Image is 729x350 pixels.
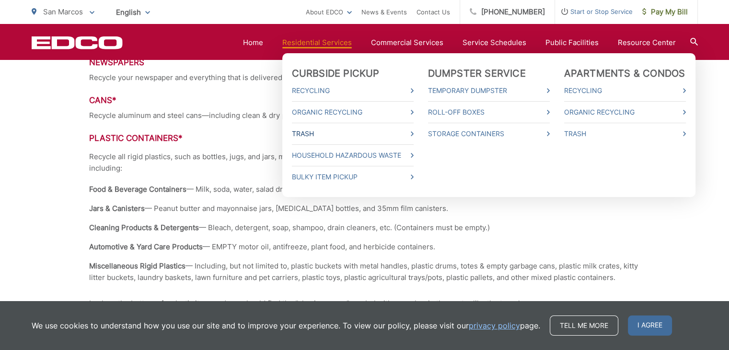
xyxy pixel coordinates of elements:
[417,6,450,18] a: Contact Us
[43,7,83,16] span: San Marcos
[89,185,186,194] strong: Food & Beverage Containers
[618,37,676,48] a: Resource Center
[642,6,688,18] span: Pay My Bill
[292,150,414,161] a: Household Hazardous Waste
[89,110,640,121] p: Recycle aluminum and steel cans—including clean & dry paint cans and empty aerosol cans. Also, re...
[89,298,640,324] p: Look on the bottom of a plastic item, and you should find the “chasing arrow” symbol with a numbe...
[428,128,550,140] a: Storage Containers
[463,37,526,48] a: Service Schedules
[89,203,640,214] li: — Peanut butter and mayonnaise jars, [MEDICAL_DATA] bottles, and 35mm film canisters.
[545,37,599,48] a: Public Facilities
[292,85,414,96] a: Recycling
[89,72,640,83] p: Recycle your newspaper and everything that is delivered with it—including inserts, coupons, etc.
[32,36,123,49] a: EDCD logo. Return to the homepage.
[306,6,352,18] a: About EDCO
[32,320,540,331] p: We use cookies to understand how you use our site and to improve your experience. To view our pol...
[89,133,640,143] h3: Plastic Containers*
[89,222,640,233] li: — Bleach, detergent, soap, shampoo, drain cleaners, etc. (Containers must be empty.)
[89,184,640,195] li: — Milk, soda, water, salad dressings, cooking oil, yogurt and cottage cheese containers, etc.
[89,242,203,251] strong: Automotive & Yard Care Products
[89,260,640,283] li: — Including, but not limited to, plastic buckets with metal handles, plastic drums, totes & empty...
[428,106,550,118] a: Roll-Off Boxes
[89,148,640,174] p: Recycle all rigid plastics, such as bottles, jugs, and jars, marked to , and all beverage contain...
[89,204,145,213] strong: Jars & Canisters
[292,68,380,79] a: Curbside Pickup
[89,261,185,270] strong: Miscellaneous Rigid Plastics
[428,68,526,79] a: Dumpster Service
[469,320,520,331] a: privacy policy
[292,171,414,183] a: Bulky Item Pickup
[292,106,414,118] a: Organic Recycling
[89,223,199,232] strong: Cleaning Products & Detergents
[428,85,550,96] a: Temporary Dumpster
[292,128,414,140] a: Trash
[243,37,263,48] a: Home
[109,4,157,21] span: English
[89,95,640,105] h3: Cans*
[361,6,407,18] a: News & Events
[371,37,443,48] a: Commercial Services
[89,58,640,67] h3: Newspapers
[282,37,352,48] a: Residential Services
[89,241,640,253] li: — EMPTY motor oil, antifreeze, plant food, and herbicide containers.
